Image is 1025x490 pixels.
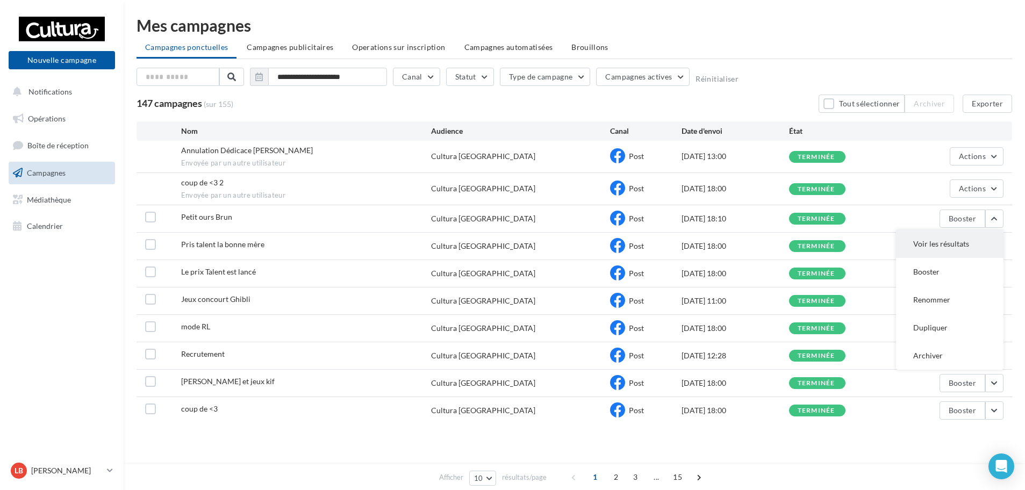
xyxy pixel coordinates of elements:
[798,325,835,332] div: terminée
[137,97,202,109] span: 147 campagnes
[431,151,535,162] div: Cultura [GEOGRAPHIC_DATA]
[431,183,535,194] div: Cultura [GEOGRAPHIC_DATA]
[431,405,535,416] div: Cultura [GEOGRAPHIC_DATA]
[959,184,986,193] span: Actions
[896,230,1004,258] button: Voir les résultats
[627,469,644,486] span: 3
[502,472,547,482] span: résultats/page
[607,469,625,486] span: 2
[896,258,1004,286] button: Booster
[181,377,275,386] span: amandine yung et jeux kif
[950,179,1004,198] button: Actions
[682,296,789,306] div: [DATE] 11:00
[27,221,63,230] span: Calendrier
[571,42,608,52] span: Brouillons
[696,75,739,83] button: Réinitialiser
[352,42,445,52] span: Operations sur inscription
[682,350,789,361] div: [DATE] 12:28
[629,296,644,305] span: Post
[798,154,835,161] div: terminée
[6,107,117,130] a: Opérations
[393,68,440,86] button: Canal
[682,213,789,224] div: [DATE] 18:10
[648,469,665,486] span: ...
[181,322,210,331] span: mode RL
[247,42,333,52] span: Campagnes publicitaires
[431,241,535,251] div: Cultura [GEOGRAPHIC_DATA]
[682,405,789,416] div: [DATE] 18:00
[586,469,604,486] span: 1
[629,269,644,278] span: Post
[596,68,690,86] button: Campagnes actives
[181,240,264,249] span: Pris talent la bonne mère
[500,68,591,86] button: Type de campagne
[474,474,483,482] span: 10
[431,378,535,388] div: Cultura [GEOGRAPHIC_DATA]
[798,352,835,359] div: terminée
[439,472,463,482] span: Afficher
[798,186,835,193] div: terminée
[629,241,644,250] span: Post
[204,99,233,110] span: (sur 155)
[9,460,115,481] a: LB [PERSON_NAME]
[940,374,985,392] button: Booster
[431,296,535,306] div: Cultura [GEOGRAPHIC_DATA]
[431,268,535,279] div: Cultura [GEOGRAPHIC_DATA]
[905,95,954,113] button: Archiver
[6,81,113,103] button: Notifications
[629,323,644,333] span: Post
[629,406,644,415] span: Post
[798,298,835,305] div: terminée
[464,42,553,52] span: Campagnes automatisées
[469,471,497,486] button: 10
[629,351,644,360] span: Post
[181,349,225,358] span: Recrutement
[629,184,644,193] span: Post
[181,158,432,168] span: Envoyée par un autre utilisateur
[181,178,224,187] span: coup de <3 2
[629,378,644,387] span: Post
[181,146,313,155] span: Annulation Dédicace Amandine Young
[963,95,1012,113] button: Exporter
[629,214,644,223] span: Post
[431,350,535,361] div: Cultura [GEOGRAPHIC_DATA]
[431,213,535,224] div: Cultura [GEOGRAPHIC_DATA]
[28,87,72,96] span: Notifications
[940,401,985,420] button: Booster
[682,151,789,162] div: [DATE] 13:00
[798,243,835,250] div: terminée
[6,215,117,237] a: Calendrier
[181,267,256,276] span: Le prix Talent est lancé
[137,17,1012,33] div: Mes campagnes
[6,134,117,157] a: Boîte de réception
[988,453,1014,479] div: Open Intercom Messenger
[431,323,535,334] div: Cultura [GEOGRAPHIC_DATA]
[31,465,103,476] p: [PERSON_NAME]
[896,342,1004,370] button: Archiver
[446,68,494,86] button: Statut
[181,126,432,136] div: Nom
[27,168,66,177] span: Campagnes
[682,241,789,251] div: [DATE] 18:00
[6,162,117,184] a: Campagnes
[431,126,610,136] div: Audience
[959,152,986,161] span: Actions
[9,51,115,69] button: Nouvelle campagne
[682,268,789,279] div: [DATE] 18:00
[682,126,789,136] div: Date d'envoi
[28,114,66,123] span: Opérations
[896,286,1004,314] button: Renommer
[798,407,835,414] div: terminée
[27,141,89,150] span: Boîte de réception
[950,147,1004,165] button: Actions
[789,126,897,136] div: État
[605,72,672,81] span: Campagnes actives
[682,323,789,334] div: [DATE] 18:00
[940,210,985,228] button: Booster
[682,378,789,388] div: [DATE] 18:00
[181,212,232,221] span: Petit ours Brun
[798,270,835,277] div: terminée
[798,215,835,222] div: terminée
[27,194,71,204] span: Médiathèque
[6,189,117,211] a: Médiathèque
